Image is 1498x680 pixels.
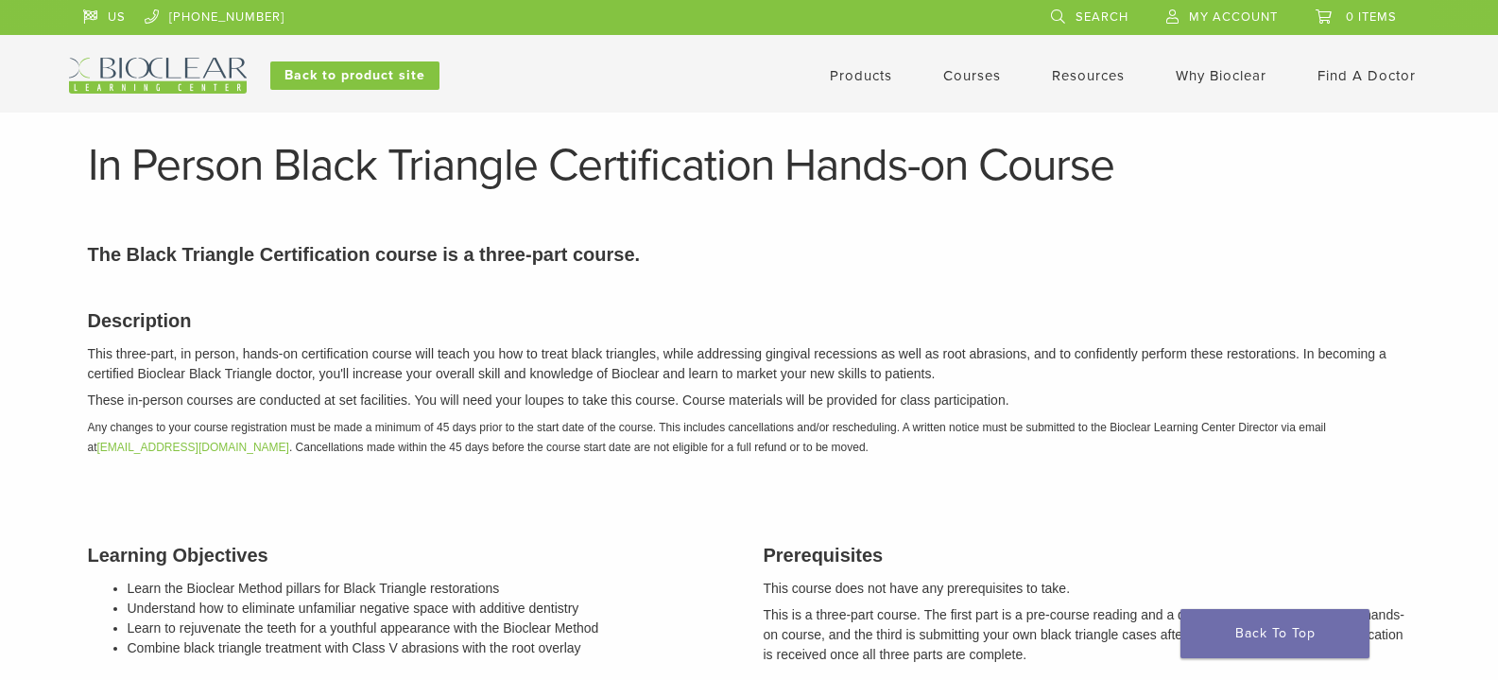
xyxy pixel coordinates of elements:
li: Understand how to eliminate unfamiliar negative space with additive dentistry [128,599,735,619]
p: These in-person courses are conducted at set facilities. You will need your loupes to take this c... [88,391,1411,410]
p: This course does not have any prerequisites to take. [764,579,1411,599]
a: [EMAIL_ADDRESS][DOMAIN_NAME] [97,441,289,454]
h3: Learning Objectives [88,541,735,569]
a: Find A Doctor [1317,67,1416,84]
p: The Black Triangle Certification course is a three-part course. [88,240,1411,269]
span: 0 items [1346,9,1397,25]
p: This is a three-part course. The first part is a pre-course reading and a quiz, the second is the... [764,605,1411,665]
h3: Prerequisites [764,541,1411,569]
p: This three-part, in person, hands-on certification course will teach you how to treat black trian... [88,344,1411,384]
a: Products [830,67,892,84]
a: Why Bioclear [1176,67,1266,84]
a: Back To Top [1180,609,1369,658]
span: My Account [1189,9,1278,25]
h1: In Person Black Triangle Certification Hands-on Course [88,143,1411,188]
li: Combine black triangle treatment with Class V abrasions with the root overlay [128,638,735,658]
li: Learn to rejuvenate the teeth for a youthful appearance with the Bioclear Method [128,619,735,638]
a: Resources [1052,67,1125,84]
a: Courses [943,67,1001,84]
li: Learn the Bioclear Method pillars for Black Triangle restorations [128,579,735,599]
img: Bioclear [69,58,247,94]
a: Back to product site [270,61,439,90]
h3: Description [88,306,1411,335]
em: Any changes to your course registration must be made a minimum of 45 days prior to the start date... [88,421,1326,454]
span: Search [1076,9,1128,25]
